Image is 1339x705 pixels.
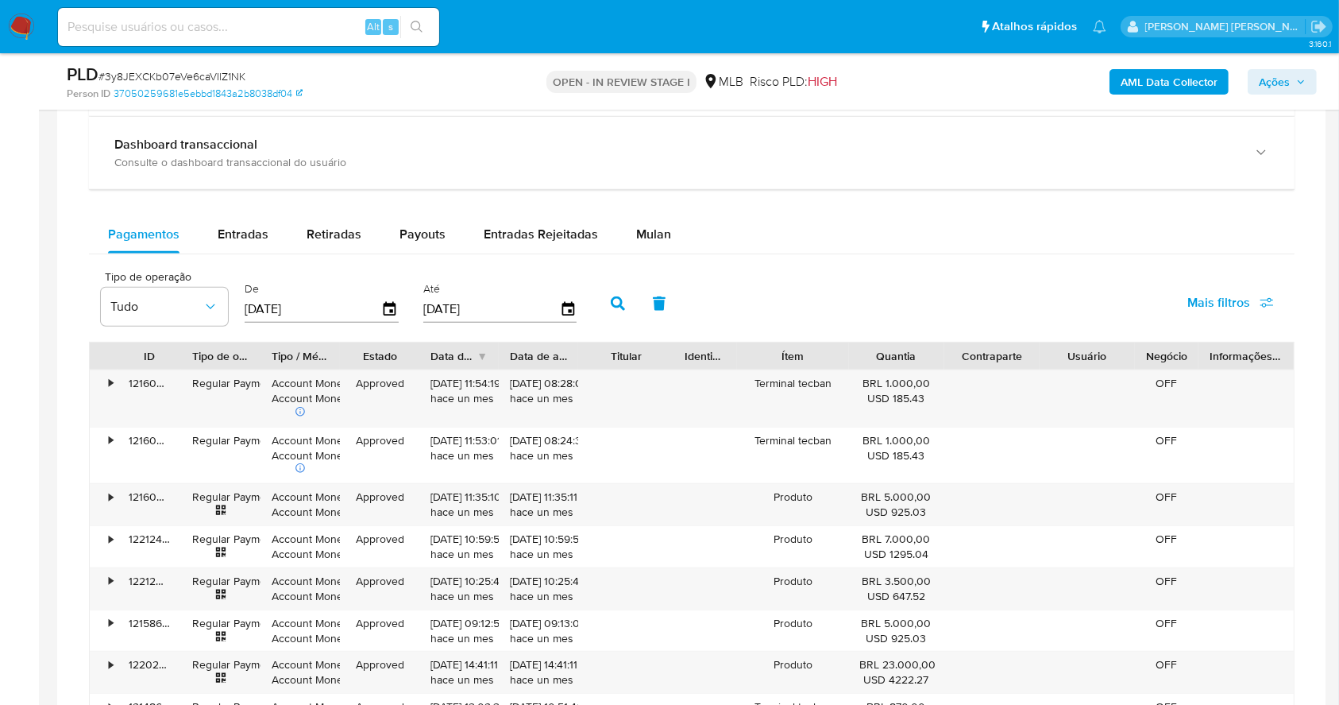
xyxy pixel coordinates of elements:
input: Pesquise usuários ou casos... [58,17,439,37]
span: Risco PLD: [750,73,837,91]
a: 37050259681e5ebbd1843a2b8038df04 [114,87,303,101]
span: Alt [367,19,380,34]
b: Person ID [67,87,110,101]
a: Sair [1310,18,1327,35]
button: Ações [1248,69,1317,95]
span: s [388,19,393,34]
p: OPEN - IN REVIEW STAGE I [546,71,697,93]
button: search-icon [400,16,433,38]
p: carla.siqueira@mercadolivre.com [1145,19,1306,34]
span: Atalhos rápidos [992,18,1077,35]
a: Notificações [1093,20,1106,33]
span: Ações [1259,69,1290,95]
b: AML Data Collector [1121,69,1217,95]
span: # 3y8JEXCKb07eVe6caVIlZ1NK [98,68,245,84]
span: HIGH [808,72,837,91]
b: PLD [67,61,98,87]
span: 3.160.1 [1309,37,1331,50]
button: AML Data Collector [1109,69,1229,95]
div: MLB [703,73,743,91]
